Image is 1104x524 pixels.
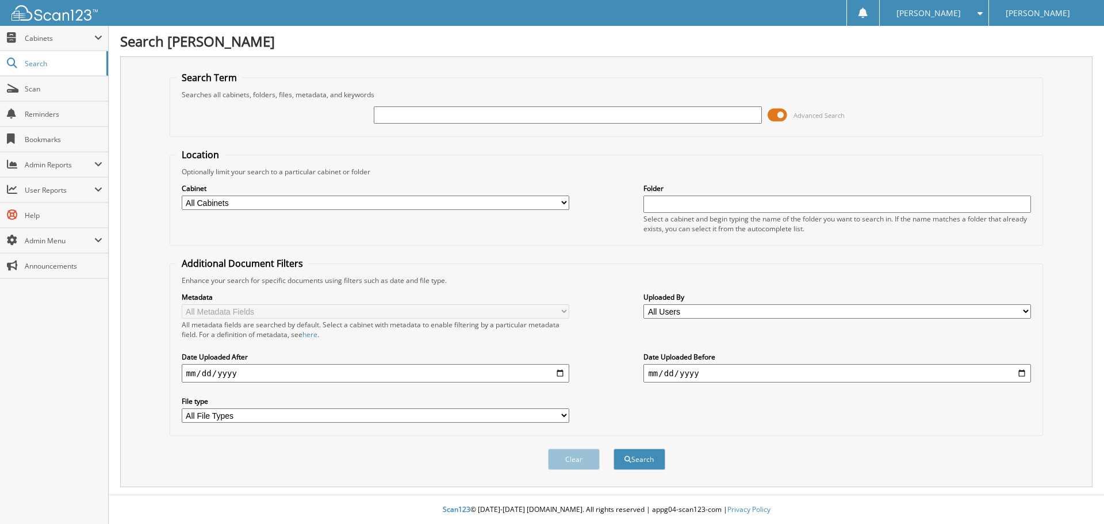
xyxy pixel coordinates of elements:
[182,320,569,339] div: All metadata fields are searched by default. Select a cabinet with metadata to enable filtering b...
[25,84,102,94] span: Scan
[182,396,569,406] label: File type
[25,236,94,246] span: Admin Menu
[1006,10,1070,17] span: [PERSON_NAME]
[643,352,1031,362] label: Date Uploaded Before
[793,111,845,120] span: Advanced Search
[25,160,94,170] span: Admin Reports
[176,167,1037,177] div: Optionally limit your search to a particular cabinet or folder
[548,449,600,470] button: Clear
[182,292,569,302] label: Metadata
[25,211,102,220] span: Help
[727,504,770,514] a: Privacy Policy
[176,71,243,84] legend: Search Term
[182,183,569,193] label: Cabinet
[176,90,1037,100] div: Searches all cabinets, folders, files, metadata, and keywords
[11,5,98,21] img: scan123-logo-white.svg
[109,496,1104,524] div: © [DATE]-[DATE] [DOMAIN_NAME]. All rights reserved | appg04-scan123-com |
[25,261,102,271] span: Announcements
[120,32,1092,51] h1: Search [PERSON_NAME]
[643,214,1031,234] div: Select a cabinet and begin typing the name of the folder you want to search in. If the name match...
[25,109,102,119] span: Reminders
[643,183,1031,193] label: Folder
[176,257,309,270] legend: Additional Document Filters
[302,330,317,339] a: here
[643,364,1031,383] input: end
[182,364,569,383] input: start
[643,292,1031,302] label: Uploaded By
[25,185,94,195] span: User Reports
[25,59,101,68] span: Search
[896,10,961,17] span: [PERSON_NAME]
[443,504,470,514] span: Scan123
[614,449,665,470] button: Search
[25,33,94,43] span: Cabinets
[182,352,569,362] label: Date Uploaded After
[25,135,102,144] span: Bookmarks
[176,276,1037,285] div: Enhance your search for specific documents using filters such as date and file type.
[176,148,225,161] legend: Location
